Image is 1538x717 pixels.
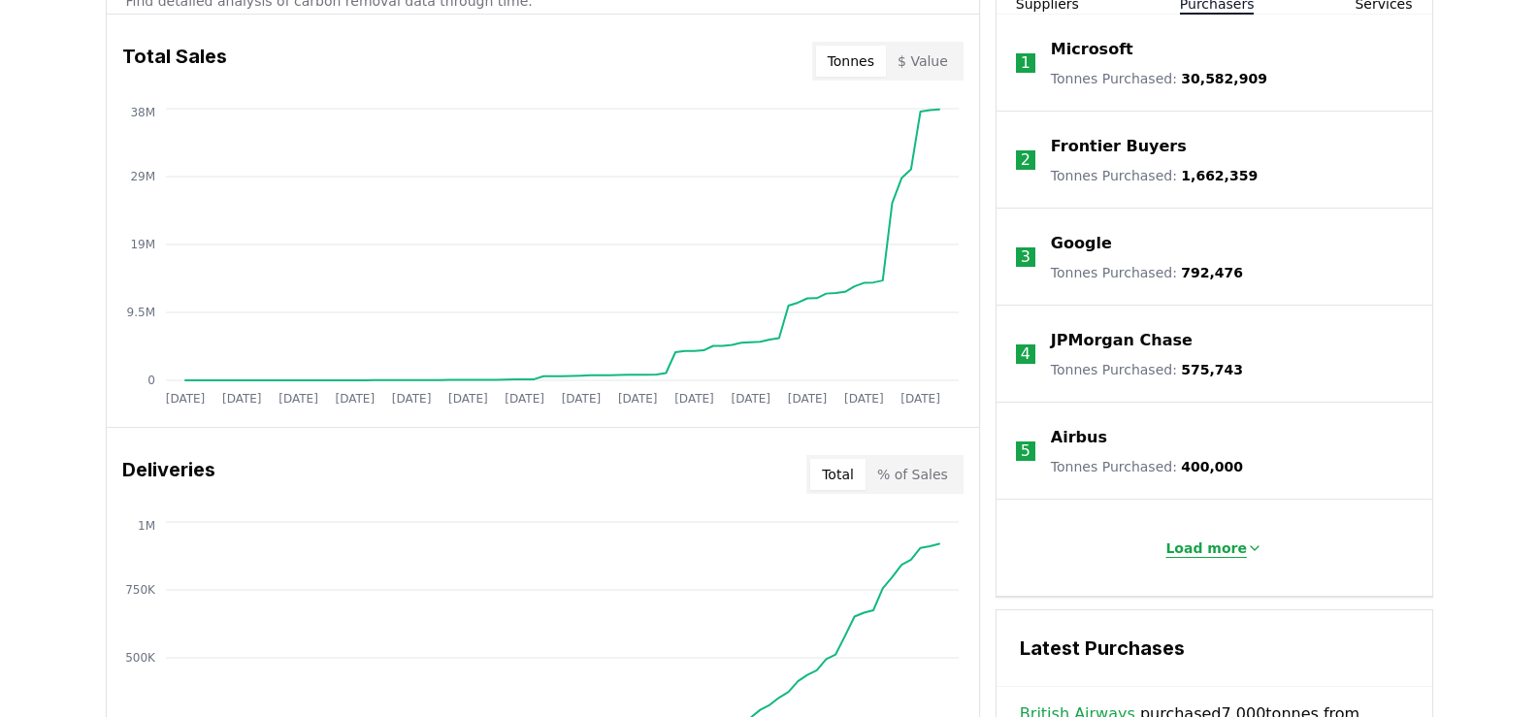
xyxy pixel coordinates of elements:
span: 792,476 [1181,265,1243,280]
span: 30,582,909 [1181,71,1267,86]
span: 1,662,359 [1181,168,1258,183]
tspan: [DATE] [561,392,601,406]
tspan: [DATE] [221,392,261,406]
tspan: [DATE] [900,392,940,406]
tspan: [DATE] [335,392,375,406]
button: $ Value [886,46,960,77]
button: Load more [1150,529,1278,568]
tspan: [DATE] [674,392,714,406]
h3: Total Sales [122,42,227,81]
tspan: [DATE] [787,392,827,406]
tspan: 0 [147,374,155,387]
tspan: 1M [138,519,155,533]
p: Tonnes Purchased : [1051,360,1243,379]
h3: Latest Purchases [1020,634,1409,663]
tspan: 29M [130,170,155,183]
tspan: [DATE] [844,392,884,406]
tspan: [DATE] [505,392,544,406]
a: Microsoft [1051,38,1133,61]
a: Google [1051,232,1112,255]
p: 5 [1021,440,1031,463]
p: 1 [1021,51,1031,75]
h3: Deliveries [122,455,215,494]
p: Load more [1165,538,1247,558]
p: 2 [1021,148,1031,172]
button: Total [810,459,866,490]
tspan: [DATE] [731,392,770,406]
tspan: 19M [130,238,155,251]
button: Tonnes [816,46,886,77]
span: 400,000 [1181,459,1243,474]
p: Tonnes Purchased : [1051,457,1243,476]
tspan: [DATE] [448,392,488,406]
tspan: [DATE] [278,392,318,406]
tspan: [DATE] [617,392,657,406]
tspan: 750K [125,583,156,597]
tspan: 500K [125,651,156,665]
p: 4 [1021,342,1031,366]
tspan: 9.5M [126,306,154,319]
a: JPMorgan Chase [1051,329,1193,352]
p: Tonnes Purchased : [1051,166,1258,185]
button: % of Sales [866,459,960,490]
p: Tonnes Purchased : [1051,69,1267,88]
tspan: 38M [130,106,155,119]
tspan: [DATE] [165,392,205,406]
span: 575,743 [1181,362,1243,377]
a: Frontier Buyers [1051,135,1187,158]
tspan: [DATE] [391,392,431,406]
p: 3 [1021,245,1031,269]
p: Tonnes Purchased : [1051,263,1243,282]
a: Airbus [1051,426,1107,449]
